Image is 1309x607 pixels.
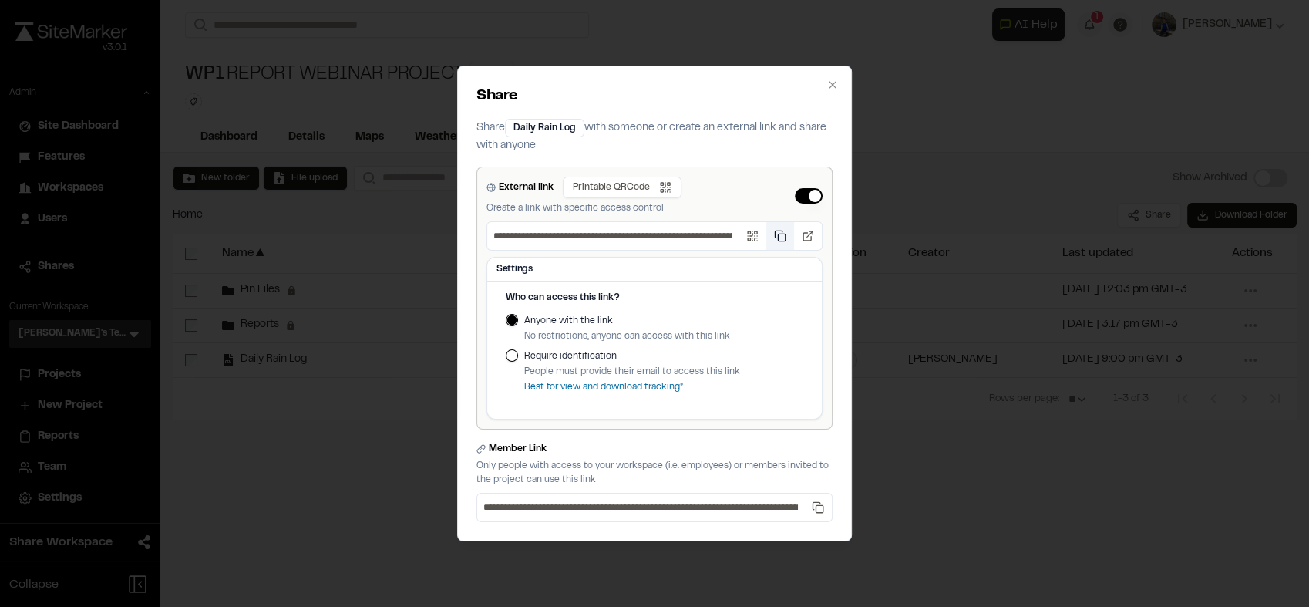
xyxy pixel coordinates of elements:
[506,291,803,305] h4: Who can access this link?
[476,119,833,154] p: Share with someone or create an external link and share with anyone
[524,314,730,328] label: Anyone with the link
[524,380,740,394] p: Best for view and download tracking*
[486,201,681,215] p: Create a link with specific access control
[563,177,681,198] button: Printable QRCode
[524,349,740,363] label: Require identification
[499,180,554,194] label: External link
[524,329,730,343] p: No restrictions, anyone can access with this link
[476,85,833,108] h2: Share
[476,459,833,487] p: Only people with access to your workspace (i.e. employees) or members invited to the project can ...
[505,119,584,137] div: Daily Rain Log
[496,262,813,276] h3: Settings
[524,365,740,379] p: People must provide their email to access this link
[489,442,547,456] label: Member Link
